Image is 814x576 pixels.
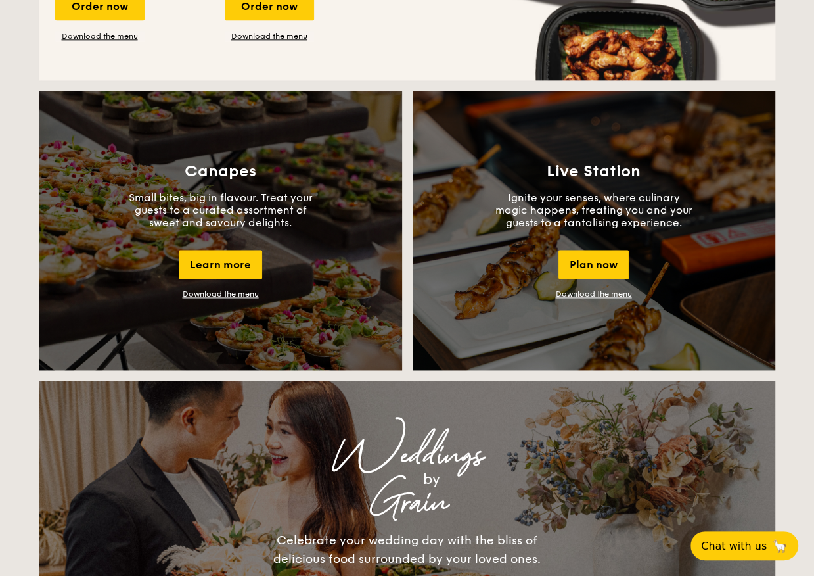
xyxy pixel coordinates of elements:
[701,540,767,552] span: Chat with us
[155,491,660,515] div: Grain
[155,444,660,468] div: Weddings
[225,31,314,41] a: Download the menu
[547,162,641,181] h3: Live Station
[179,250,262,279] div: Learn more
[495,191,692,229] p: Ignite your senses, where culinary magic happens, treating you and your guests to a tantalising e...
[122,191,319,229] p: Small bites, big in flavour. Treat your guests to a curated assortment of sweet and savoury delig...
[260,531,555,567] div: Celebrate your wedding day with the bliss of delicious food surrounded by your loved ones.
[558,250,629,279] div: Plan now
[204,468,660,491] div: by
[183,289,259,299] a: Download the menu
[55,31,145,41] a: Download the menu
[772,539,788,554] span: 🦙
[556,289,632,299] a: Download the menu
[185,162,256,181] h3: Canapes
[690,531,798,560] button: Chat with us🦙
